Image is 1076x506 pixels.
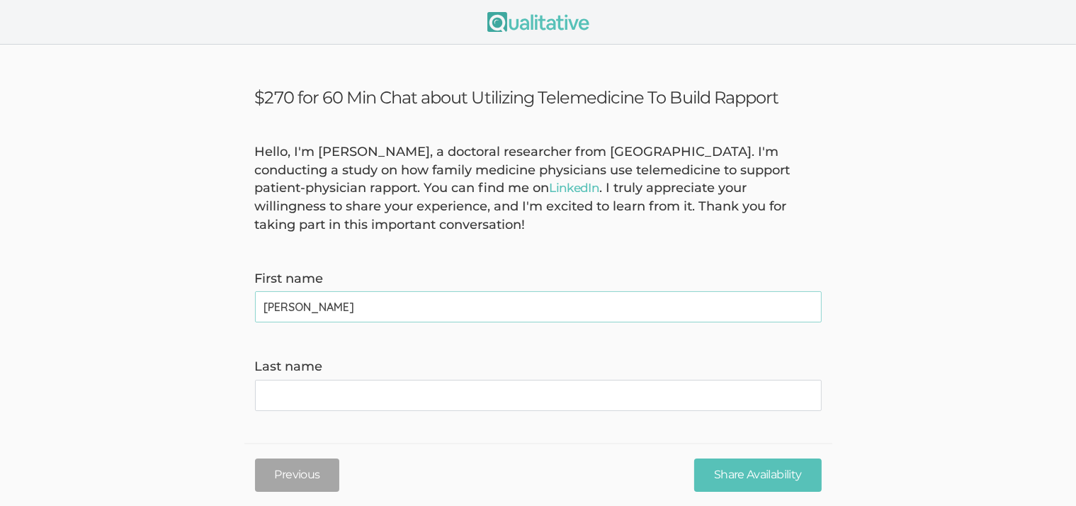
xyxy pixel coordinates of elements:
[255,459,340,492] button: Previous
[244,143,832,235] div: Hello, I'm [PERSON_NAME], a doctoral researcher from [GEOGRAPHIC_DATA]. I'm conducting a study on...
[255,87,822,108] h3: $270 for 60 Min Chat about Utilizing Telemedicine To Build Rapport
[255,270,822,288] label: First name
[694,459,821,492] input: Share Availability
[550,181,600,195] a: LinkedIn
[487,12,589,32] img: Qualitative
[255,358,822,376] label: Last name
